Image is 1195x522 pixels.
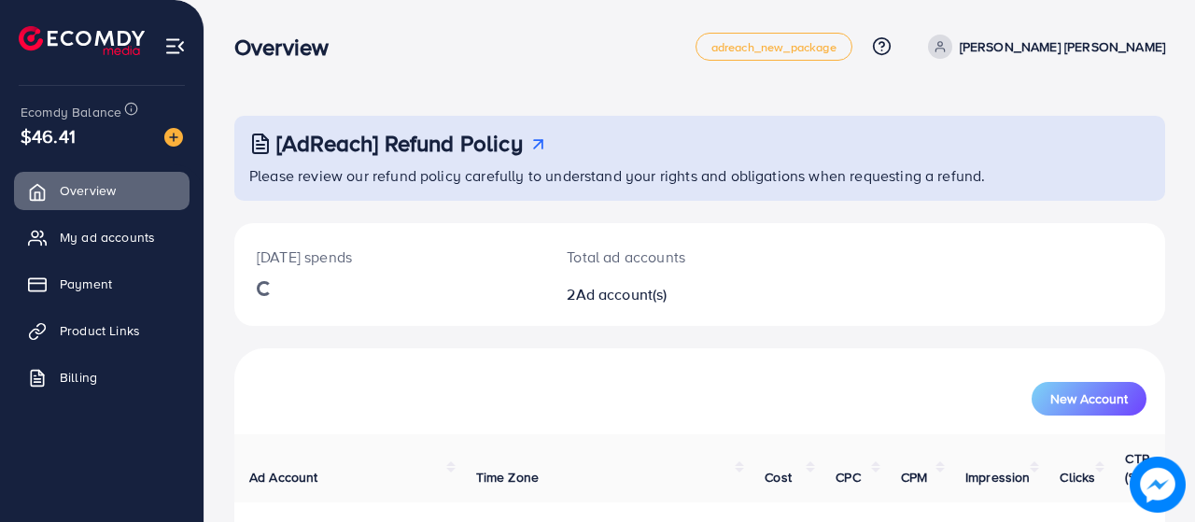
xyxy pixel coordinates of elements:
img: image [164,128,183,147]
a: Payment [14,265,190,303]
p: [PERSON_NAME] [PERSON_NAME] [960,35,1165,58]
span: Impression [965,468,1031,487]
span: Ad account(s) [576,284,668,304]
img: menu [164,35,186,57]
span: Ad Account [249,468,318,487]
span: My ad accounts [60,228,155,247]
span: Overview [60,181,116,200]
img: logo [19,26,145,55]
img: image [1130,457,1186,513]
span: Payment [60,275,112,293]
span: New Account [1050,392,1128,405]
a: adreach_new_package [696,33,852,61]
span: adreach_new_package [711,41,836,53]
a: [PERSON_NAME] [PERSON_NAME] [921,35,1165,59]
span: Product Links [60,321,140,340]
a: Overview [14,172,190,209]
a: My ad accounts [14,219,190,256]
span: CPM [901,468,927,487]
p: Total ad accounts [567,246,754,268]
h2: 2 [567,286,754,303]
h3: Overview [234,34,344,61]
a: Product Links [14,312,190,349]
button: New Account [1032,382,1146,416]
span: Billing [60,368,97,387]
p: Please review our refund policy carefully to understand your rights and obligations when requesti... [249,164,1154,187]
span: CTR (%) [1125,449,1149,487]
span: CPC [836,468,860,487]
span: Clicks [1060,468,1095,487]
a: Billing [14,359,190,396]
span: $46.41 [21,122,76,149]
h3: [AdReach] Refund Policy [276,130,523,157]
span: Time Zone [476,468,539,487]
p: [DATE] spends [257,246,522,268]
span: Cost [765,468,792,487]
span: Ecomdy Balance [21,103,121,121]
